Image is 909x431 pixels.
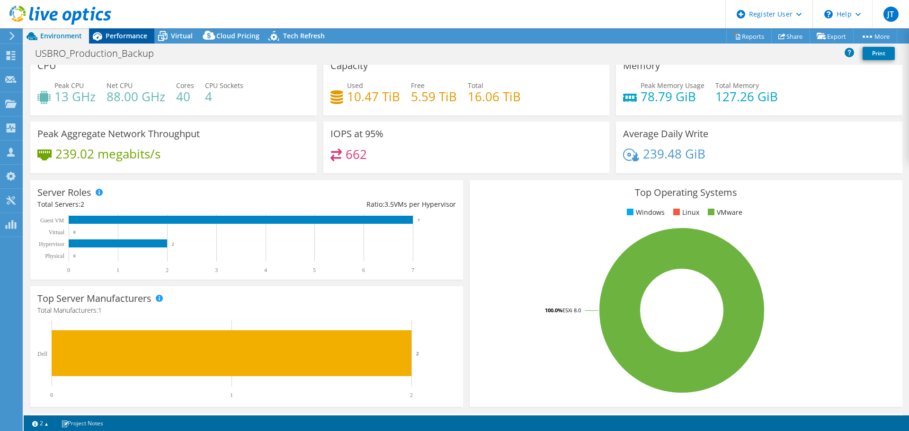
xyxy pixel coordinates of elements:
[643,149,705,159] h4: 239.48 GiB
[37,129,200,139] h3: Peak Aggregate Network Throughput
[37,199,247,210] div: Total Servers:
[411,91,457,102] h4: 5.59 TiB
[67,267,70,273] text: 0
[247,199,456,210] div: Ratio: VMs per Hypervisor
[715,91,778,102] h4: 127.26 GiB
[883,7,899,22] span: JT
[410,392,413,398] text: 2
[313,267,316,273] text: 5
[562,307,581,314] tspan: ESXi 8.0
[80,200,84,209] span: 2
[215,267,218,273] text: 3
[411,267,414,273] text: 7
[641,91,704,102] h4: 78.79 GiB
[671,207,699,218] li: Linux
[37,61,56,71] h3: CPU
[73,254,76,258] text: 0
[54,417,110,429] a: Project Notes
[726,29,772,44] a: Reports
[362,267,365,273] text: 6
[641,81,704,90] span: Peak Memory Usage
[55,149,160,159] h4: 239.02 megabits/s
[31,48,169,59] h1: USBRO_Production_Backup
[283,31,325,40] span: Tech Refresh
[264,267,267,273] text: 4
[623,61,660,71] h3: Memory
[330,129,383,139] h3: IOPS at 95%
[623,129,708,139] h3: Average Daily Write
[40,217,64,224] text: Guest VM
[37,351,47,357] text: Dell
[106,31,147,40] span: Performance
[477,187,895,198] h3: Top Operating Systems
[49,229,65,236] text: Virtual
[26,417,55,429] a: 2
[853,29,897,44] a: More
[346,149,367,159] h4: 662
[107,91,165,102] h4: 88.00 GHz
[171,31,193,40] span: Virtual
[771,29,810,44] a: Share
[50,392,53,398] text: 0
[176,91,194,102] h4: 40
[54,81,84,90] span: Peak CPU
[468,81,483,90] span: Total
[37,293,151,304] h3: Top Server Manufacturers
[39,241,64,247] text: Hypervisor
[468,91,521,102] h4: 16.06 TiB
[418,218,420,223] text: 7
[37,187,91,198] h3: Server Roles
[172,242,174,246] text: 2
[37,305,456,316] h4: Total Manufacturers:
[166,267,169,273] text: 2
[54,91,96,102] h4: 13 GHz
[116,267,119,273] text: 1
[545,307,562,314] tspan: 100.0%
[205,81,243,90] span: CPU Sockets
[176,81,194,90] span: Cores
[416,351,419,356] text: 2
[624,207,665,218] li: Windows
[40,31,82,40] span: Environment
[347,91,400,102] h4: 10.47 TiB
[863,47,895,60] a: Print
[384,200,394,209] span: 3.5
[230,392,233,398] text: 1
[73,230,76,235] text: 0
[107,81,133,90] span: Net CPU
[715,81,759,90] span: Total Memory
[216,31,259,40] span: Cloud Pricing
[810,29,854,44] a: Export
[330,61,368,71] h3: Capacity
[45,253,64,259] text: Physical
[705,207,742,218] li: VMware
[98,306,102,315] span: 1
[824,10,833,18] svg: \n
[205,91,243,102] h4: 4
[411,81,425,90] span: Free
[347,81,363,90] span: Used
